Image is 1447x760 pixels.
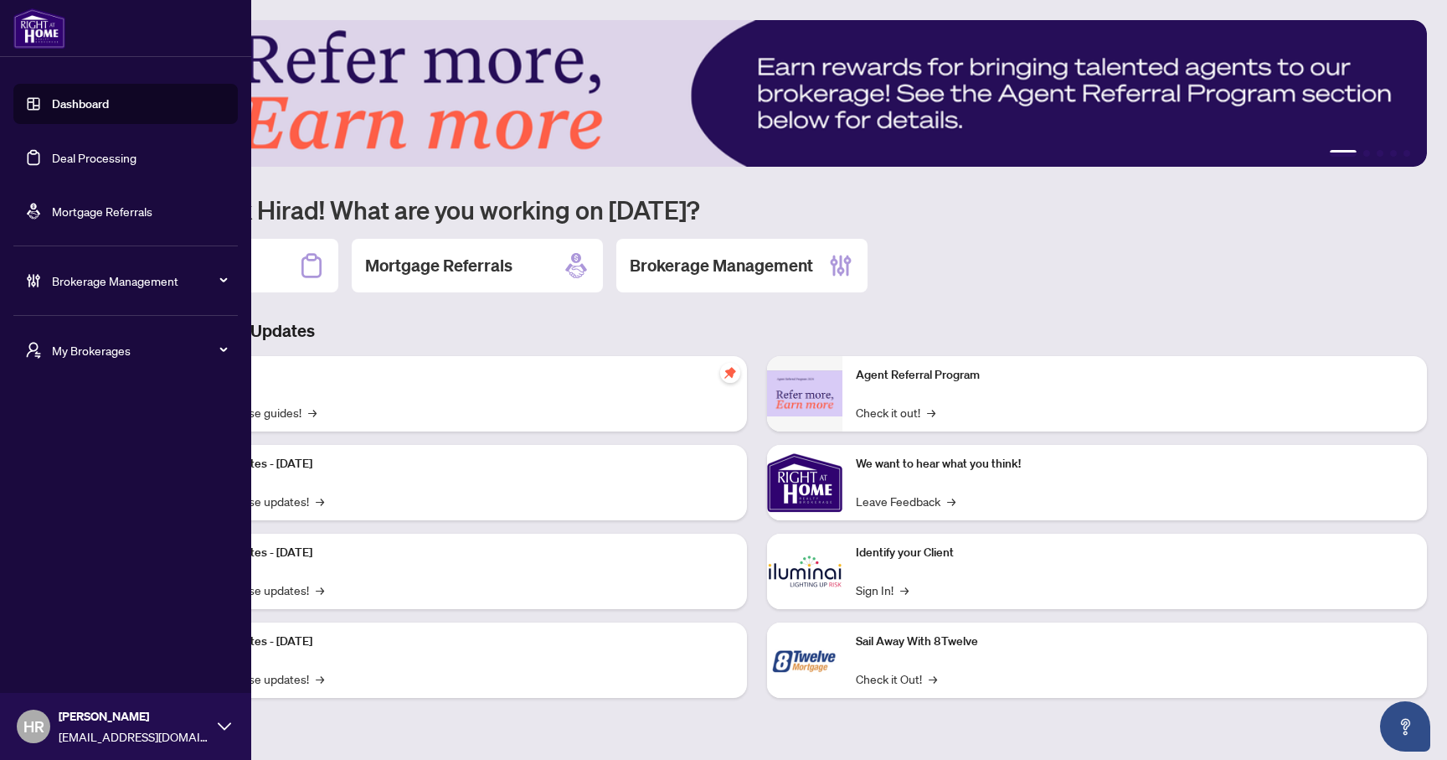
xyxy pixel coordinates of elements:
[87,20,1427,167] img: Slide 0
[59,727,209,746] span: [EMAIL_ADDRESS][DOMAIN_NAME]
[630,254,813,277] h2: Brokerage Management
[176,366,734,385] p: Self-Help
[52,96,109,111] a: Dashboard
[767,623,842,698] img: Sail Away With 8Twelve
[316,492,324,510] span: →
[25,342,42,359] span: user-switch
[767,445,842,520] img: We want to hear what you think!
[316,670,324,688] span: →
[1390,150,1397,157] button: 4
[856,455,1414,473] p: We want to hear what you think!
[1363,150,1370,157] button: 2
[1403,150,1410,157] button: 5
[52,204,152,219] a: Mortgage Referrals
[316,581,324,599] span: →
[176,544,734,562] p: Platform Updates - [DATE]
[13,8,65,49] img: logo
[856,670,937,688] a: Check it Out!→
[856,581,909,599] a: Sign In!→
[59,707,209,726] span: [PERSON_NAME]
[929,670,937,688] span: →
[720,363,740,383] span: pushpin
[52,271,226,290] span: Brokerage Management
[927,403,935,421] span: →
[52,341,226,359] span: My Brokerages
[87,319,1427,343] h3: Brokerage & Industry Updates
[365,254,512,277] h2: Mortgage Referrals
[1377,150,1383,157] button: 3
[856,403,935,421] a: Check it out!→
[947,492,955,510] span: →
[308,403,317,421] span: →
[856,544,1414,562] p: Identify your Client
[767,370,842,416] img: Agent Referral Program
[176,633,734,651] p: Platform Updates - [DATE]
[856,633,1414,651] p: Sail Away With 8Twelve
[87,194,1427,225] h1: Welcome back Hirad! What are you working on [DATE]?
[23,715,44,738] span: HR
[1380,701,1430,752] button: Open asap
[767,534,842,609] img: Identify your Client
[900,581,909,599] span: →
[856,366,1414,385] p: Agent Referral Program
[1330,150,1357,157] button: 1
[176,455,734,473] p: Platform Updates - [DATE]
[856,492,955,510] a: Leave Feedback→
[52,150,136,165] a: Deal Processing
